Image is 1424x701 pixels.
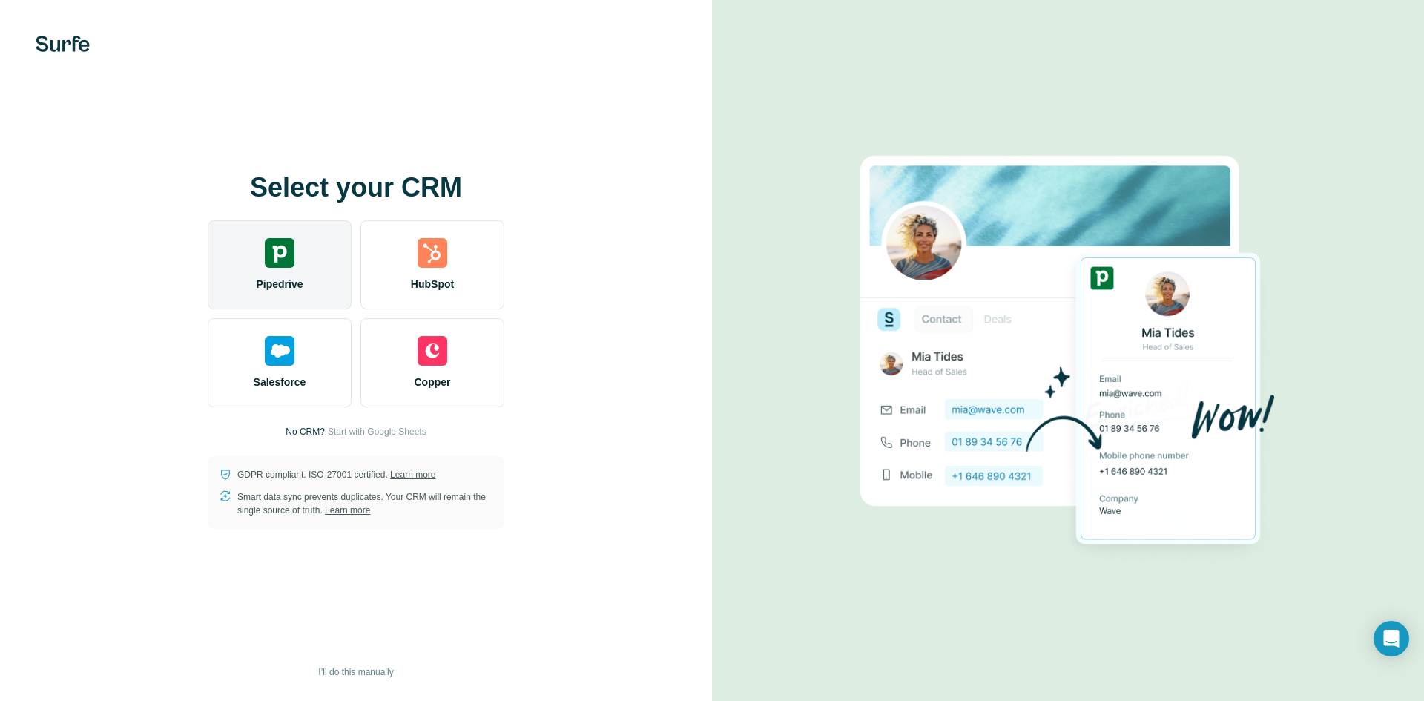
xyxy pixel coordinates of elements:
[208,173,504,203] h1: Select your CRM
[256,277,303,292] span: Pipedrive
[1374,621,1409,656] div: Open Intercom Messenger
[418,238,447,268] img: hubspot's logo
[390,470,435,480] a: Learn more
[265,336,294,366] img: salesforce's logo
[286,425,325,438] p: No CRM?
[325,505,370,516] a: Learn more
[418,336,447,366] img: copper's logo
[860,131,1276,571] img: PIPEDRIVE image
[308,661,403,683] button: I’ll do this manually
[237,490,492,517] p: Smart data sync prevents duplicates. Your CRM will remain the single source of truth.
[415,375,451,389] span: Copper
[237,468,435,481] p: GDPR compliant. ISO-27001 certified.
[411,277,454,292] span: HubSpot
[36,36,90,52] img: Surfe's logo
[265,238,294,268] img: pipedrive's logo
[254,375,306,389] span: Salesforce
[328,425,426,438] button: Start with Google Sheets
[318,665,393,679] span: I’ll do this manually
